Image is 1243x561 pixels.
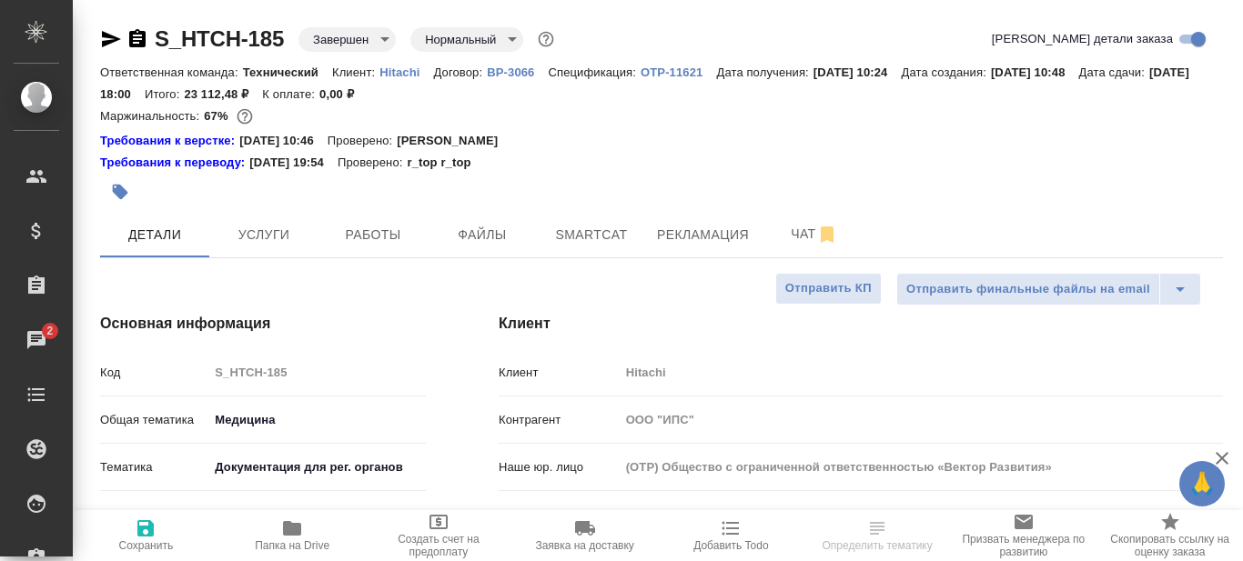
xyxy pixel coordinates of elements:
[992,30,1173,48] span: [PERSON_NAME] детали заказа
[100,154,249,172] div: Нажми, чтобы открыть папку с инструкцией
[155,26,284,51] a: S_HTCH-185
[499,507,620,526] p: Контактное лицо
[804,510,951,561] button: Определить тематику
[785,278,872,299] span: Отправить КП
[100,65,243,79] p: Ответственная команда:
[620,454,1223,480] input: Пустое поле
[1187,465,1218,503] span: 🙏
[499,411,620,429] p: Контрагент
[5,317,68,363] a: 2
[377,533,501,558] span: Создать счет на предоплату
[332,65,379,79] p: Клиент:
[379,65,433,79] p: Hitachi
[641,64,716,79] a: OTP-11621
[620,406,1223,433] input: Пустое поле
[379,64,433,79] a: Hitachi
[100,132,239,150] div: Нажми, чтобы открыть папку с инструкцией
[775,273,882,305] button: Отправить КП
[145,87,184,101] p: Итого:
[407,154,484,172] p: r_top r_top
[111,224,198,246] span: Детали
[35,322,64,340] span: 2
[434,65,488,79] p: Договор:
[896,273,1160,306] button: Отправить финальные файлы на email
[901,65,990,79] p: Дата создания:
[119,539,174,552] span: Сохранить
[693,539,768,552] span: Добавить Todo
[419,32,501,47] button: Нормальный
[641,65,716,79] p: OTP-11621
[208,359,426,386] input: Пустое поле
[658,510,804,561] button: Добавить Todo
[906,279,1150,300] span: Отправить финальные файлы на email
[100,313,426,335] h4: Основная информация
[896,273,1201,306] div: split button
[208,405,426,436] div: Медицина
[100,28,122,50] button: Скопировать ссылку для ЯМессенджера
[716,65,813,79] p: Дата получения:
[410,27,523,52] div: Завершен
[397,132,511,150] p: [PERSON_NAME]
[657,224,749,246] span: Рекламация
[499,364,620,382] p: Клиент
[249,154,338,172] p: [DATE] 19:54
[100,458,208,476] p: Тематика
[439,224,526,246] span: Файлы
[219,510,366,561] button: Папка на Drive
[511,510,658,561] button: Заявка на доставку
[487,64,548,79] a: ВР-3066
[100,364,208,382] p: Код
[535,539,633,552] span: Заявка на доставку
[487,65,548,79] p: ВР-3066
[262,87,319,101] p: К оплате:
[1079,65,1149,79] p: Дата сдачи:
[204,109,232,123] p: 67%
[338,154,408,172] p: Проверено:
[328,132,398,150] p: Проверено:
[239,132,328,150] p: [DATE] 10:46
[771,223,858,245] span: Чат
[100,506,208,524] p: Дата создания
[499,458,620,476] p: Наше юр. лицо
[951,510,1097,561] button: Призвать менеджера по развитию
[255,539,329,552] span: Папка на Drive
[366,510,512,561] button: Создать счет на предоплату
[1096,510,1243,561] button: Скопировать ссылку на оценку заказа
[816,224,838,245] svg: Отписаться
[233,105,257,128] button: 7573.50 RUB;
[548,224,635,246] span: Smartcat
[100,109,204,123] p: Маржинальность:
[126,28,148,50] button: Скопировать ссылку
[620,359,1223,386] input: Пустое поле
[814,65,902,79] p: [DATE] 10:24
[100,411,208,429] p: Общая тематика
[962,533,1086,558] span: Призвать менеджера по развитию
[822,539,932,552] span: Определить тематику
[100,132,239,150] a: Требования к верстке:
[208,452,426,483] div: Документация для рег. органов
[73,510,219,561] button: Сохранить
[100,172,140,212] button: Добавить тэг
[329,224,417,246] span: Работы
[319,87,368,101] p: 0,00 ₽
[1107,533,1232,558] span: Скопировать ссылку на оценку заказа
[298,27,396,52] div: Завершен
[220,224,308,246] span: Услуги
[100,154,249,172] a: Требования к переводу:
[184,87,262,101] p: 23 112,48 ₽
[991,65,1079,79] p: [DATE] 10:48
[534,27,558,51] button: Доп статусы указывают на важность/срочность заказа
[208,501,368,527] input: Пустое поле
[243,65,332,79] p: Технический
[308,32,374,47] button: Завершен
[549,65,641,79] p: Спецификация:
[499,313,1223,335] h4: Клиент
[1179,461,1225,506] button: 🙏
